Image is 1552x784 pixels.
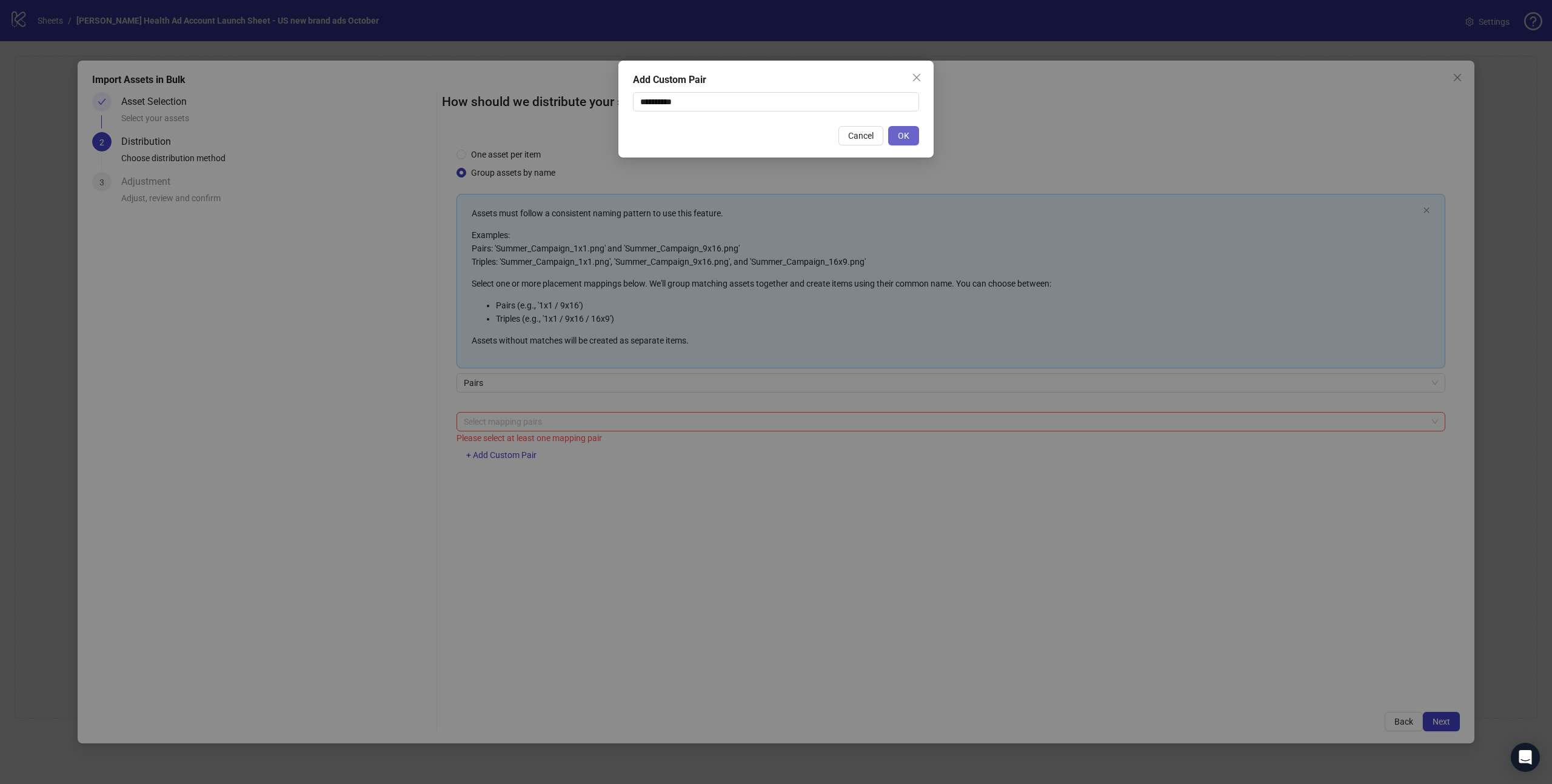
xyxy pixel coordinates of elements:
button: OK [888,126,919,145]
span: close [912,73,921,82]
button: Close [907,68,926,87]
button: Cancel [838,126,883,145]
span: OK [898,131,909,141]
div: Open Intercom Messenger [1511,743,1540,772]
div: Add Custom Pair [633,73,919,87]
span: Cancel [848,131,874,141]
